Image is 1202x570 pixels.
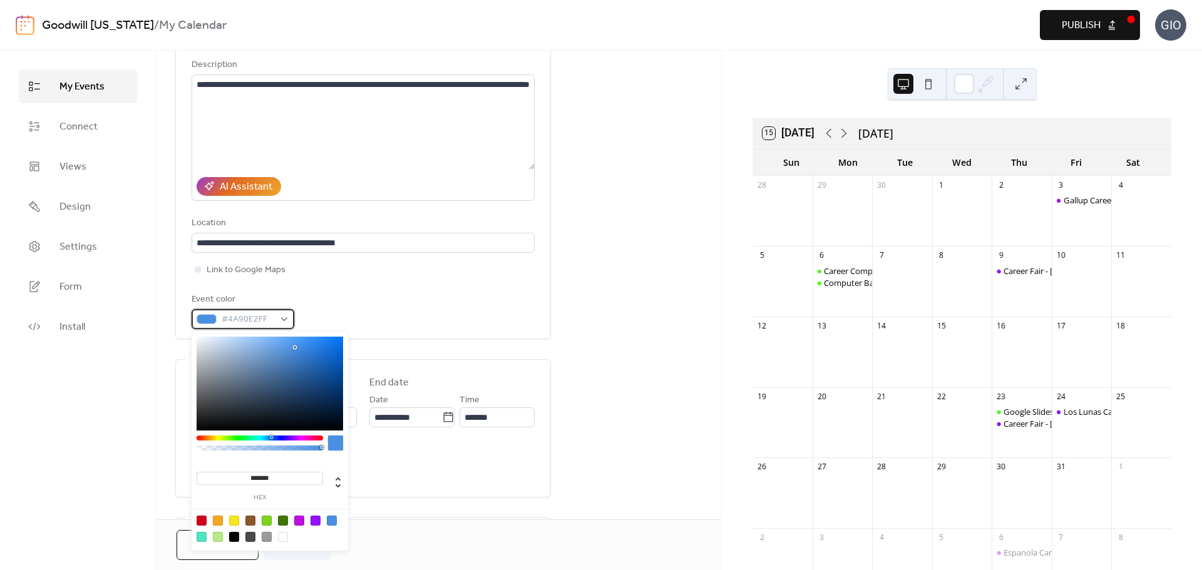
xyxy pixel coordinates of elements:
div: #4A4A4A [245,532,255,542]
label: hex [197,494,323,501]
div: Career Compass North: Career Exploration [813,265,873,277]
div: 6 [816,250,827,261]
div: #F5A623 [213,516,223,526]
div: 6 [996,532,1007,542]
span: Settings [59,240,97,255]
div: Mon [819,150,876,175]
span: Cancel [198,538,237,553]
div: #7ED321 [262,516,272,526]
div: 10 [1056,250,1066,261]
div: Sun [763,150,819,175]
div: 18 [1116,321,1126,332]
div: Thu [990,150,1047,175]
div: 4 [876,532,887,542]
div: 15 [936,321,947,332]
div: Wed [933,150,990,175]
div: Event color [192,292,292,307]
div: Tue [876,150,933,175]
div: Los Lunas Career Fair [1064,406,1143,417]
div: Computer Basics [813,277,873,288]
div: AI Assistant [220,180,272,195]
div: #8B572A [245,516,255,526]
div: End date [369,375,409,390]
div: 5 [936,532,947,542]
div: 31 [1056,462,1066,472]
div: 25 [1116,391,1126,402]
div: 17 [1056,321,1066,332]
div: Google Slides [1004,406,1054,417]
button: AI Assistant [197,177,281,196]
div: 20 [816,391,827,402]
div: 1 [936,180,947,190]
div: 21 [876,391,887,402]
div: 3 [816,532,827,542]
b: My Calendar [159,14,227,38]
div: 30 [876,180,887,190]
div: Location [192,216,532,231]
span: Design [59,200,91,215]
div: Computer Basics [824,277,887,288]
a: Views [19,150,137,183]
span: Install [59,320,85,335]
div: 26 [757,462,768,472]
span: Date [369,393,388,408]
div: 16 [996,321,1007,332]
div: #FFFFFF [278,532,288,542]
div: #000000 [229,532,239,542]
div: [DATE] [858,125,893,141]
span: Link to Google Maps [207,263,285,278]
div: #F8E71C [229,516,239,526]
div: 22 [936,391,947,402]
span: Time [460,393,480,408]
div: 1 [1116,462,1126,472]
div: #4A90E2 [327,516,337,526]
div: 9 [996,250,1007,261]
div: 19 [757,391,768,402]
a: Goodwill [US_STATE] [42,14,154,38]
div: #50E3C2 [197,532,207,542]
div: Career Fair - [GEOGRAPHIC_DATA] [1004,418,1131,429]
div: Espanola Career Fair [992,547,1052,558]
div: #B8E986 [213,532,223,542]
div: 4 [1116,180,1126,190]
div: Los Lunas Career Fair [1052,406,1112,417]
div: Career Fair - [GEOGRAPHIC_DATA] [1004,265,1131,277]
span: Publish [1062,18,1101,33]
div: Career Compass North: Career Exploration [824,265,982,277]
div: 8 [1116,532,1126,542]
div: 3 [1056,180,1066,190]
div: 7 [1056,532,1066,542]
div: Career Fair - Albuquerque [992,265,1052,277]
div: Description [192,58,532,73]
div: Fri [1047,150,1104,175]
div: 28 [876,462,887,472]
div: 28 [757,180,768,190]
div: #417505 [278,516,288,526]
span: #4A90E2FF [222,312,274,327]
div: 2 [996,180,1007,190]
div: Gallup Career Fair [1052,195,1112,206]
div: #9B9B9B [262,532,272,542]
div: #BD10E0 [294,516,304,526]
div: 29 [936,462,947,472]
a: My Events [19,69,137,103]
div: 2 [757,532,768,542]
div: #9013FE [311,516,321,526]
a: Settings [19,230,137,263]
div: Gallup Career Fair [1064,195,1130,206]
div: 5 [757,250,768,261]
div: 11 [1116,250,1126,261]
div: 12 [757,321,768,332]
span: Form [59,280,82,295]
div: Espanola Career Fair [1004,547,1079,558]
div: Sat [1104,150,1161,175]
div: 30 [996,462,1007,472]
div: Google Slides [992,406,1052,417]
div: 23 [996,391,1007,402]
button: Cancel [177,530,259,560]
span: Views [59,160,86,175]
div: 27 [816,462,827,472]
div: 8 [936,250,947,261]
div: 29 [816,180,827,190]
